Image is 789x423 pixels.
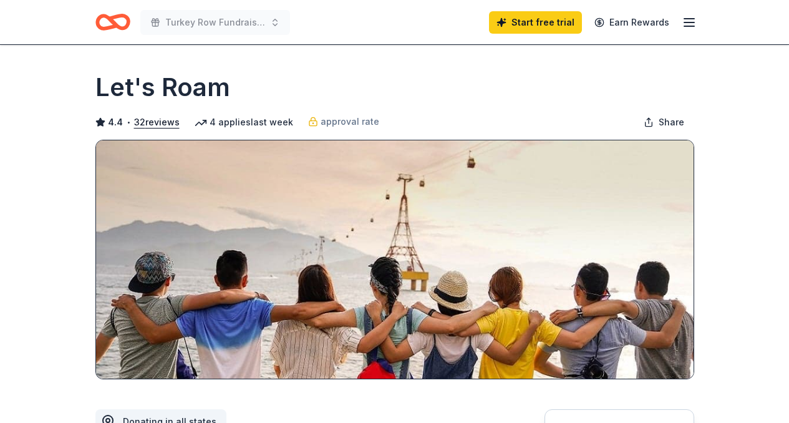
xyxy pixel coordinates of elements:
a: approval rate [308,114,379,129]
a: Home [95,7,130,37]
a: Earn Rewards [587,11,677,34]
span: Share [659,115,684,130]
span: approval rate [321,114,379,129]
span: 4.4 [108,115,123,130]
span: • [126,117,130,127]
h1: Let's Roam [95,70,230,105]
a: Start free trial [489,11,582,34]
button: Turkey Row Fundraiser [140,10,290,35]
img: Image for Let's Roam [96,140,694,379]
span: Turkey Row Fundraiser [165,15,265,30]
div: 4 applies last week [195,115,293,130]
button: Share [634,110,694,135]
button: 32reviews [134,115,180,130]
